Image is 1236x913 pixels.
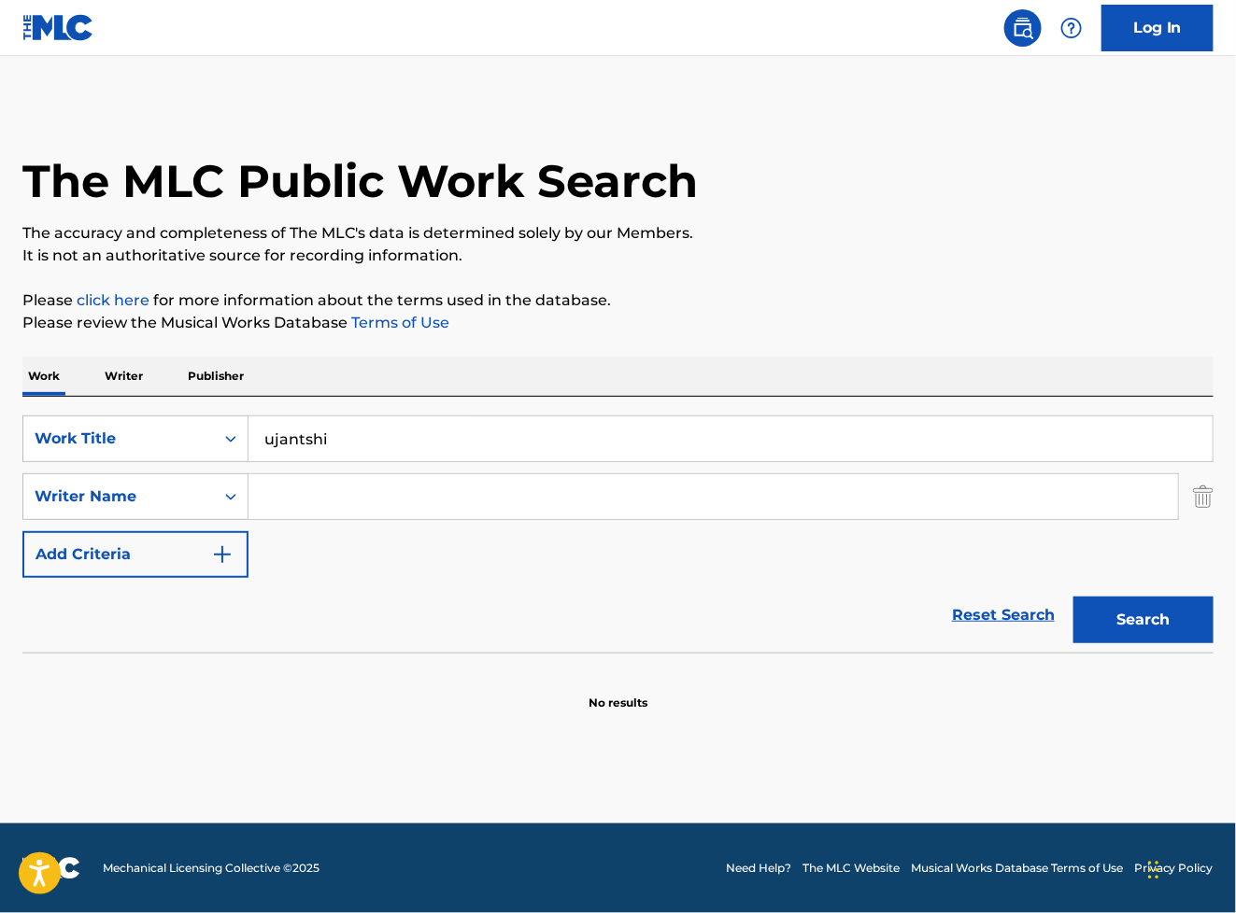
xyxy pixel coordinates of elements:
button: Add Criteria [22,531,249,578]
a: The MLC Website [803,860,900,877]
img: logo [22,857,80,879]
p: Work [22,357,65,396]
div: Writer Name [35,485,203,508]
img: help [1060,17,1083,39]
a: click here [77,291,149,309]
p: It is not an authoritative source for recording information. [22,245,1214,267]
h1: The MLC Public Work Search [22,153,698,209]
a: Musical Works Database Terms of Use [911,860,1123,877]
img: MLC Logo [22,14,94,41]
a: Log In [1101,5,1214,51]
form: Search Form [22,415,1214,653]
p: No results [589,672,647,711]
iframe: Chat Widget [1143,823,1236,913]
p: The accuracy and completeness of The MLC's data is determined solely by our Members. [22,222,1214,245]
span: Mechanical Licensing Collective © 2025 [103,860,320,877]
img: Delete Criterion [1193,473,1214,520]
img: search [1012,17,1034,39]
p: Writer [99,357,149,396]
button: Search [1073,597,1214,643]
a: Need Help? [726,860,791,877]
a: Privacy Policy [1134,860,1214,877]
p: Please for more information about the terms used in the database. [22,289,1214,312]
div: Drag [1148,842,1159,898]
p: Publisher [182,357,249,396]
div: Work Title [35,428,203,450]
div: Help [1053,9,1090,47]
a: Public Search [1004,9,1042,47]
a: Reset Search [943,595,1064,636]
img: 9d2ae6d4665cec9f34b9.svg [211,543,234,566]
p: Please review the Musical Works Database [22,312,1214,334]
a: Terms of Use [348,314,449,331]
